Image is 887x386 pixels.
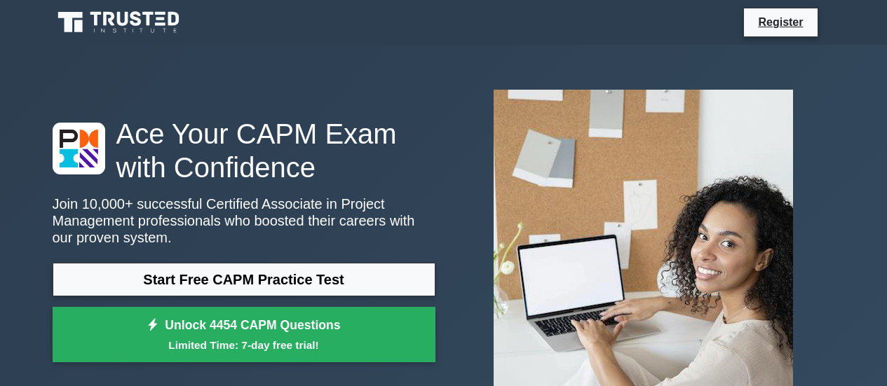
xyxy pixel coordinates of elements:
a: Register [750,13,811,31]
p: Join 10,000+ successful Certified Associate in Project Management professionals who boosted their... [53,195,435,246]
a: Unlock 4454 CAPM QuestionsLimited Time: 7-day free trial! [53,307,435,363]
a: Start Free CAPM Practice Test [53,263,435,296]
h1: Ace Your CAPM Exam with Confidence [53,117,435,184]
small: Limited Time: 7-day free trial! [70,337,418,353]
